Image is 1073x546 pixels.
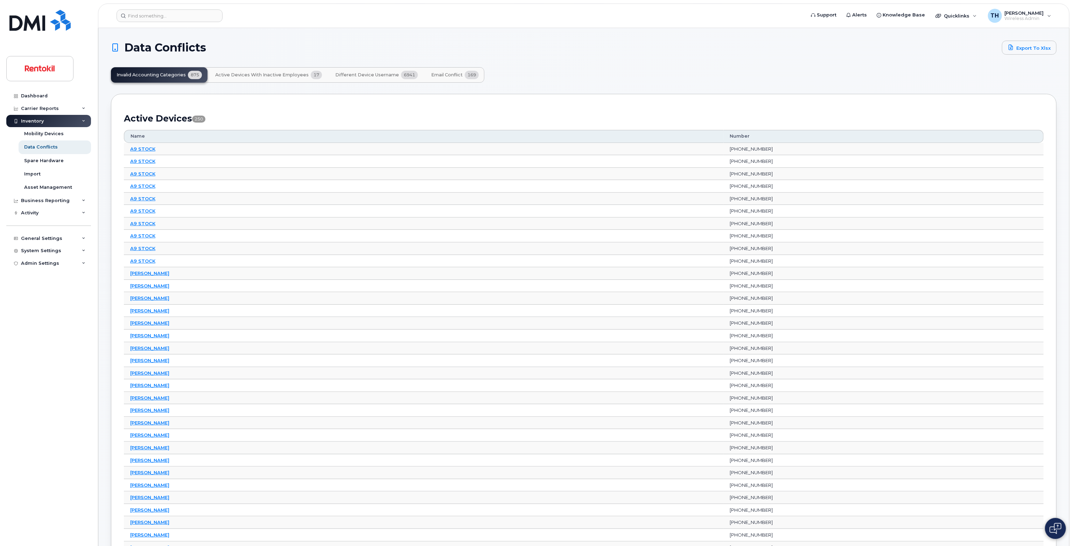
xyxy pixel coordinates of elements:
td: [PHONE_NUMBER] [724,479,1044,492]
th: Name [124,130,724,143]
a: [PERSON_NAME] [130,370,169,376]
span: Active Devices with Inactive Employees [215,72,309,78]
a: [PERSON_NAME] [130,470,169,475]
a: A9 STOCK [130,171,155,177]
a: [PERSON_NAME] [130,519,169,525]
td: [PHONE_NUMBER] [724,529,1044,541]
td: [PHONE_NUMBER] [724,454,1044,467]
span: 17 [311,71,322,79]
span: 250 [192,116,205,123]
a: [PERSON_NAME] [130,320,169,326]
a: [PERSON_NAME] [130,482,169,488]
a: [PERSON_NAME] [130,345,169,351]
td: [PHONE_NUMBER] [724,205,1044,217]
img: Open chat [1050,523,1061,534]
td: [PHONE_NUMBER] [724,267,1044,280]
a: [PERSON_NAME] [130,358,169,363]
a: [PERSON_NAME] [130,507,169,513]
a: [PERSON_NAME] [130,457,169,463]
td: [PHONE_NUMBER] [724,404,1044,417]
h2: Active Devices [124,113,1044,124]
a: A9 STOCK [130,258,155,264]
a: [PERSON_NAME] [130,407,169,413]
td: [PHONE_NUMBER] [724,180,1044,193]
td: [PHONE_NUMBER] [724,367,1044,380]
span: 6941 [401,71,418,79]
td: [PHONE_NUMBER] [724,354,1044,367]
td: [PHONE_NUMBER] [724,342,1044,355]
td: [PHONE_NUMBER] [724,217,1044,230]
td: [PHONE_NUMBER] [724,305,1044,317]
td: [PHONE_NUMBER] [724,330,1044,342]
td: [PHONE_NUMBER] [724,466,1044,479]
span: Email Conflict [431,72,463,78]
a: [PERSON_NAME] [130,295,169,301]
a: Export to Xlsx [1002,41,1057,55]
td: [PHONE_NUMBER] [724,491,1044,504]
td: [PHONE_NUMBER] [724,392,1044,405]
td: [PHONE_NUMBER] [724,317,1044,330]
a: [PERSON_NAME] [130,308,169,313]
td: [PHONE_NUMBER] [724,143,1044,155]
a: [PERSON_NAME] [130,495,169,500]
th: Number [724,130,1044,143]
a: [PERSON_NAME] [130,283,169,289]
td: [PHONE_NUMBER] [724,155,1044,168]
a: A9 STOCK [130,233,155,239]
td: [PHONE_NUMBER] [724,230,1044,242]
a: A9 STOCK [130,158,155,164]
a: A9 STOCK [130,183,155,189]
a: [PERSON_NAME] [130,445,169,450]
a: [PERSON_NAME] [130,532,169,538]
td: [PHONE_NUMBER] [724,442,1044,454]
td: [PHONE_NUMBER] [724,255,1044,268]
td: [PHONE_NUMBER] [724,168,1044,180]
a: A9 STOCK [130,208,155,214]
td: [PHONE_NUMBER] [724,504,1044,517]
a: A9 STOCK [130,196,155,201]
a: A9 STOCK [130,146,155,152]
a: [PERSON_NAME] [130,432,169,438]
a: [PERSON_NAME] [130,382,169,388]
a: [PERSON_NAME] [130,420,169,426]
td: [PHONE_NUMBER] [724,242,1044,255]
td: [PHONE_NUMBER] [724,379,1044,392]
a: [PERSON_NAME] [130,270,169,276]
td: [PHONE_NUMBER] [724,417,1044,429]
td: [PHONE_NUMBER] [724,429,1044,442]
span: Different Device Username [335,72,399,78]
a: [PERSON_NAME] [130,395,169,401]
span: 169 [465,71,479,79]
td: [PHONE_NUMBER] [724,292,1044,305]
td: [PHONE_NUMBER] [724,280,1044,292]
td: [PHONE_NUMBER] [724,516,1044,529]
a: A9 STOCK [130,246,155,251]
td: [PHONE_NUMBER] [724,193,1044,205]
span: Data Conflicts [124,42,206,53]
a: A9 STOCK [130,221,155,226]
a: [PERSON_NAME] [130,333,169,338]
